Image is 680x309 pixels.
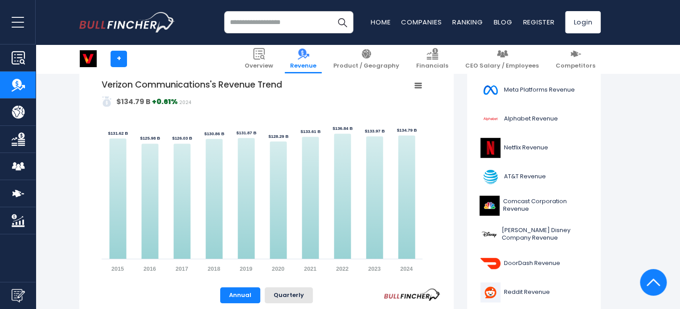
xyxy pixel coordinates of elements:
[476,107,596,131] a: Alphabet Revenue
[79,12,175,32] a: Go to homepage
[481,282,504,302] img: RDDT logo
[153,103,179,112] strong: +0.61%
[111,51,127,67] a: +
[104,76,434,122] h3: Verizon Communications's Revenue Trend
[474,222,594,247] a: [PERSON_NAME] Disney Company Revenue
[111,180,130,184] text: $131.62 B
[550,44,601,73] a: Competitors
[481,196,502,216] img: CMCSA logo
[116,96,151,107] strong: $134.79 B
[474,280,594,305] a: Reddit Revenue
[476,280,596,305] a: Reddit Revenue
[496,17,514,27] a: Blog
[208,266,220,272] text: 2018
[207,180,226,185] text: $130.86 B
[368,266,381,272] text: 2023
[272,266,284,272] text: 2020
[565,11,601,33] a: Login
[333,62,399,70] span: Product / Geography
[351,62,412,69] span: Product / Geography
[470,44,549,73] a: CEO Salary / Employees
[476,136,596,160] a: Netflix Revenue
[556,44,603,73] a: Competitors
[476,165,596,189] a: AT&T Revenue
[371,17,390,27] a: Home
[143,266,156,272] text: 2016
[113,50,129,67] a: +
[474,78,594,102] a: Meta Platforms Revenue
[143,185,162,189] text: $125.98 B
[424,44,464,73] a: Financials
[152,96,178,107] strong: +0.61%
[285,44,322,73] a: Revenue
[479,253,501,273] img: DASH logo
[111,266,124,272] text: 2015
[465,62,539,70] span: CEO Salary / Employees
[400,177,419,181] text: $134.79 B
[474,107,594,131] a: Alphabet Revenue
[245,62,273,70] span: Overview
[265,287,313,303] button: Quarterly
[179,99,191,106] span: 2024
[82,12,177,32] a: Go to homepage
[416,62,448,70] span: Financials
[328,44,405,73] a: Product / Geography
[80,50,97,67] img: VZ logo
[304,266,316,272] text: 2021
[475,62,544,69] span: CEO Salary / Employees
[271,183,291,187] text: $128.29 B
[102,79,282,91] tspan: Verizon Communications's Revenue Trend
[397,128,417,132] text: $134.79 B
[493,17,512,27] a: Blog
[411,44,454,73] a: Financials
[104,103,115,114] img: icon
[481,225,501,245] img: DIS logo
[79,12,175,32] img: bullfincher logo
[336,175,355,180] text: $136.84 B
[82,50,99,67] img: VZ logo
[268,134,288,139] text: $128.29 B
[403,17,444,27] a: Companies
[479,167,501,187] img: T logo
[474,165,594,189] a: AT&T Revenue
[303,178,323,183] text: $133.61 B
[481,253,504,273] img: DASH logo
[333,76,434,100] img: sdfgfg
[140,136,160,140] text: $125.98 B
[220,287,260,303] button: Annual
[304,44,339,73] a: Revenue
[332,126,352,131] text: $136.84 B
[261,44,298,73] a: Overview
[182,105,195,112] em: 2024
[266,62,292,69] span: Overview
[300,129,320,134] text: $133.61 B
[175,185,194,189] text: $126.03 B
[481,138,504,158] img: NFLX logo
[481,80,504,100] img: META logo
[345,44,418,73] a: Product / Geography
[82,12,177,32] img: bullfincher logo
[401,17,442,27] a: Companies
[479,282,501,302] img: RDDT logo
[118,103,150,112] em: $134.79 B
[567,11,603,33] a: Login
[479,80,501,100] img: META logo
[525,17,557,27] a: Register
[309,62,334,69] span: Revenue
[236,130,256,135] text: $131.87 B
[331,11,353,33] button: Search
[400,266,413,272] text: 2024
[479,225,499,245] img: DIS logo
[561,62,598,69] span: Competitors
[452,17,483,27] a: Ranking
[239,179,258,184] text: $131.87 B
[476,78,596,102] a: Meta Platforms Revenue
[479,109,501,129] img: GOOGL logo
[481,109,504,129] img: GOOGL logo
[368,178,387,182] text: $133.97 B
[481,167,504,187] img: T logo
[479,196,500,216] img: CMCSA logo
[429,62,459,69] span: Financials
[455,17,485,27] a: Ranking
[108,131,128,136] text: $131.62 B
